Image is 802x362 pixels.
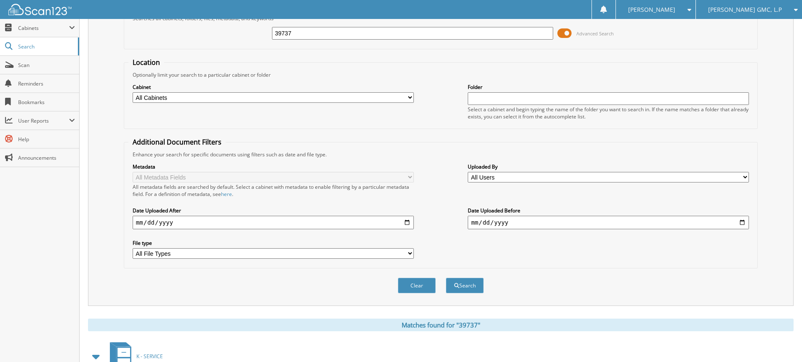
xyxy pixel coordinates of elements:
[468,216,749,229] input: end
[18,43,74,50] span: Search
[18,154,75,161] span: Announcements
[133,83,414,91] label: Cabinet
[133,239,414,247] label: File type
[628,7,675,12] span: [PERSON_NAME]
[133,183,414,198] div: All metadata fields are searched by default. Select a cabinet with metadata to enable filtering b...
[708,7,782,12] span: [PERSON_NAME] GMC, L.P
[398,278,436,293] button: Clear
[88,319,794,331] div: Matches found for "39737"
[468,106,749,120] div: Select a cabinet and begin typing the name of the folder you want to search in. If the name match...
[18,99,75,106] span: Bookmarks
[133,216,414,229] input: start
[468,163,749,170] label: Uploaded By
[760,322,802,362] iframe: Chat Widget
[576,30,614,37] span: Advanced Search
[128,151,753,158] div: Enhance your search for specific documents using filters such as date and file type.
[18,62,75,69] span: Scan
[136,353,163,360] span: K - SERVICE
[133,163,414,170] label: Metadata
[468,207,749,214] label: Date Uploaded Before
[128,58,164,67] legend: Location
[221,190,232,198] a: here
[128,71,753,78] div: Optionally limit your search to a particular cabinet or folder
[18,80,75,87] span: Reminders
[18,24,69,32] span: Cabinets
[446,278,484,293] button: Search
[128,137,226,147] legend: Additional Document Filters
[8,4,72,15] img: scan123-logo-white.svg
[133,207,414,214] label: Date Uploaded After
[18,117,69,124] span: User Reports
[18,136,75,143] span: Help
[468,83,749,91] label: Folder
